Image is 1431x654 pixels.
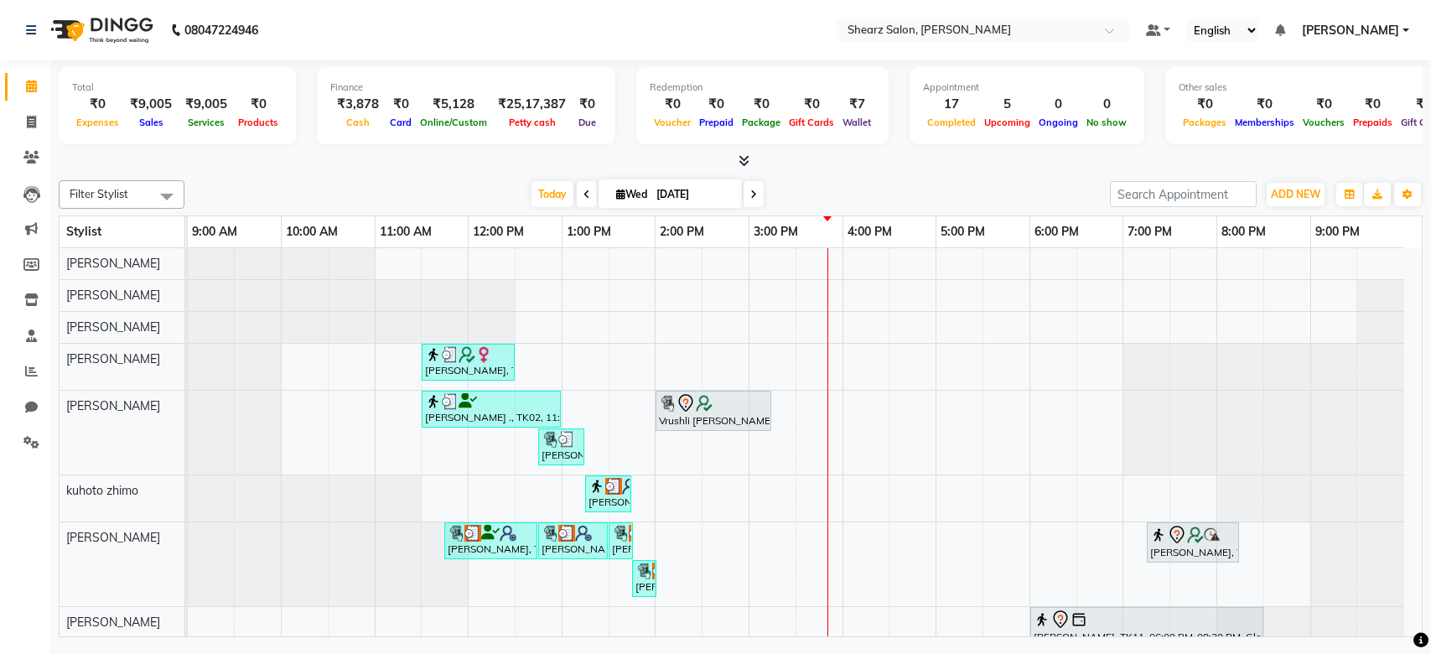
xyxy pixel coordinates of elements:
[416,95,491,114] div: ₹5,128
[282,220,342,244] a: 10:00 AM
[980,117,1034,128] span: Upcoming
[1032,610,1262,645] div: [PERSON_NAME], TK11, 06:00 PM-08:30 PM, Global Color - Below Shoulder - Majirel
[1179,95,1231,114] div: ₹0
[66,319,160,335] span: [PERSON_NAME]
[423,393,559,425] div: [PERSON_NAME] ., TK02, 11:30 AM-01:00 PM, Source marine dry & dehydrated skin facial
[70,187,128,200] span: Filter Stylist
[188,220,241,244] a: 9:00 AM
[184,7,258,54] b: 08047224946
[416,117,491,128] span: Online/Custom
[1299,117,1349,128] span: Vouchers
[587,478,630,510] div: [PERSON_NAME], TK04, 01:15 PM-01:45 PM, Elite pedicure
[1349,95,1397,114] div: ₹0
[342,117,374,128] span: Cash
[179,95,234,114] div: ₹9,005
[1231,117,1299,128] span: Memberships
[785,95,838,114] div: ₹0
[936,220,989,244] a: 5:00 PM
[330,80,602,95] div: Finance
[184,117,229,128] span: Services
[469,220,528,244] a: 12:00 PM
[540,525,606,557] div: [PERSON_NAME], TK04, 12:45 PM-01:30 PM, Brazilian stripless international wax
[423,346,513,378] div: [PERSON_NAME], TK06, 11:30 AM-12:30 PM, Kerastase HairWash & Blow Dry - Upto Waist
[123,95,179,114] div: ₹9,005
[650,95,695,114] div: ₹0
[738,117,785,128] span: Package
[785,117,838,128] span: Gift Cards
[574,117,600,128] span: Due
[66,351,160,366] span: [PERSON_NAME]
[72,117,123,128] span: Expenses
[1030,220,1083,244] a: 6:00 PM
[1082,95,1131,114] div: 0
[386,117,416,128] span: Card
[563,220,615,244] a: 1:00 PM
[1311,220,1364,244] a: 9:00 PM
[1231,95,1299,114] div: ₹0
[446,525,536,557] div: [PERSON_NAME], TK04, 11:45 AM-12:45 PM, Cirepil Roll On Wax
[376,220,436,244] a: 11:00 AM
[1148,525,1237,560] div: [PERSON_NAME], TK12, 07:15 PM-08:15 PM, Cirepil Roll On Wax
[540,431,583,463] div: [PERSON_NAME], TK13, 12:45 PM-01:15 PM, Eyebrow threading,Upperlip threading
[1271,188,1320,200] span: ADD NEW
[923,117,980,128] span: Completed
[531,181,573,207] span: Today
[843,220,896,244] a: 4:00 PM
[386,95,416,114] div: ₹0
[738,95,785,114] div: ₹0
[1302,22,1399,39] span: [PERSON_NAME]
[634,563,655,594] div: [PERSON_NAME], TK04, 01:45 PM-02:00 PM, Peel off underarms wax
[491,95,573,114] div: ₹25,17,387
[1110,181,1257,207] input: Search Appointment
[43,7,158,54] img: logo
[1217,220,1270,244] a: 8:00 PM
[72,80,283,95] div: Total
[66,224,101,239] span: Stylist
[66,483,138,498] span: kuhoto zhimo
[980,95,1034,114] div: 5
[1034,95,1082,114] div: 0
[695,117,738,128] span: Prepaid
[72,95,123,114] div: ₹0
[1267,183,1325,206] button: ADD NEW
[656,220,708,244] a: 2:00 PM
[66,398,160,413] span: [PERSON_NAME]
[838,95,875,114] div: ₹7
[573,95,602,114] div: ₹0
[1299,95,1349,114] div: ₹0
[838,117,875,128] span: Wallet
[1179,117,1231,128] span: Packages
[135,117,168,128] span: Sales
[234,95,283,114] div: ₹0
[657,393,770,428] div: Vrushli [PERSON_NAME], TK01, 02:00 PM-03:15 PM, Full Back Massage
[505,117,560,128] span: Petty cash
[650,80,875,95] div: Redemption
[330,95,386,114] div: ₹3,878
[650,117,695,128] span: Voucher
[1123,220,1176,244] a: 7:00 PM
[234,117,283,128] span: Products
[66,288,160,303] span: [PERSON_NAME]
[66,530,160,545] span: [PERSON_NAME]
[923,80,1131,95] div: Appointment
[1034,117,1082,128] span: Ongoing
[612,188,651,200] span: Wed
[695,95,738,114] div: ₹0
[610,525,631,557] div: [PERSON_NAME], TK04, 01:30 PM-01:45 PM, Eyebrow threading
[1082,117,1131,128] span: No show
[1349,117,1397,128] span: Prepaids
[651,182,735,207] input: 2025-09-03
[923,95,980,114] div: 17
[749,220,802,244] a: 3:00 PM
[66,615,160,630] span: [PERSON_NAME]
[66,256,160,271] span: [PERSON_NAME]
